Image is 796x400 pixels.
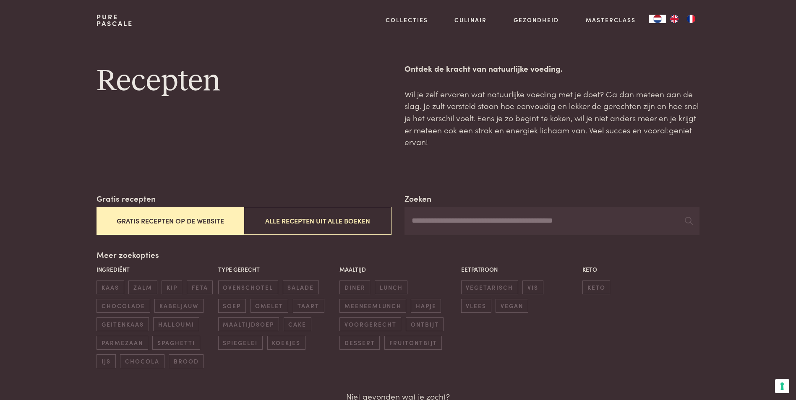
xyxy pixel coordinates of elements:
span: dessert [339,336,380,350]
label: Gratis recepten [97,192,156,205]
a: Masterclass [586,16,636,24]
ul: Language list [666,15,699,23]
a: NL [649,15,666,23]
span: omelet [251,299,288,313]
span: lunch [375,281,407,294]
p: Eetpatroon [461,265,578,274]
a: Collecties [386,16,428,24]
span: spaghetti [152,336,200,350]
span: kabeljauw [154,299,203,313]
p: Type gerecht [218,265,335,274]
a: PurePascale [97,13,133,27]
span: ontbijt [406,317,444,331]
p: Wil je zelf ervaren wat natuurlijke voeding met je doet? Ga dan meteen aan de slag. Je zult verst... [405,88,699,148]
span: voorgerecht [339,317,401,331]
span: chocolade [97,299,150,313]
span: geitenkaas [97,317,149,331]
span: ovenschotel [218,281,278,294]
span: cake [284,317,311,331]
span: parmezaan [97,336,148,350]
p: Keto [582,265,699,274]
span: spiegelei [218,336,263,350]
span: chocola [120,354,164,368]
button: Uw voorkeuren voor toestemming voor trackingtechnologieën [775,379,789,393]
span: halloumi [153,317,199,331]
span: salade [283,281,319,294]
span: diner [339,281,370,294]
span: soep [218,299,246,313]
a: Culinair [454,16,487,24]
span: kaas [97,281,124,294]
span: vlees [461,299,491,313]
span: vegetarisch [461,281,518,294]
span: kip [162,281,182,294]
span: koekjes [267,336,305,350]
span: feta [187,281,213,294]
span: vis [522,281,543,294]
a: EN [666,15,683,23]
aside: Language selected: Nederlands [649,15,699,23]
span: maaltijdsoep [218,317,279,331]
span: taart [293,299,324,313]
strong: Ontdek de kracht van natuurlijke voeding. [405,62,563,74]
span: zalm [128,281,157,294]
button: Alle recepten uit alle boeken [244,207,391,235]
span: fruitontbijt [384,336,442,350]
h1: Recepten [97,62,391,100]
a: Gezondheid [514,16,559,24]
label: Zoeken [405,192,431,205]
div: Language [649,15,666,23]
span: brood [169,354,204,368]
span: vegan [496,299,528,313]
span: hapje [411,299,441,313]
span: keto [582,281,610,294]
p: Maaltijd [339,265,457,274]
span: ijs [97,354,115,368]
button: Gratis recepten op de website [97,207,244,235]
span: meeneemlunch [339,299,406,313]
p: Ingrediënt [97,265,214,274]
a: FR [683,15,699,23]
